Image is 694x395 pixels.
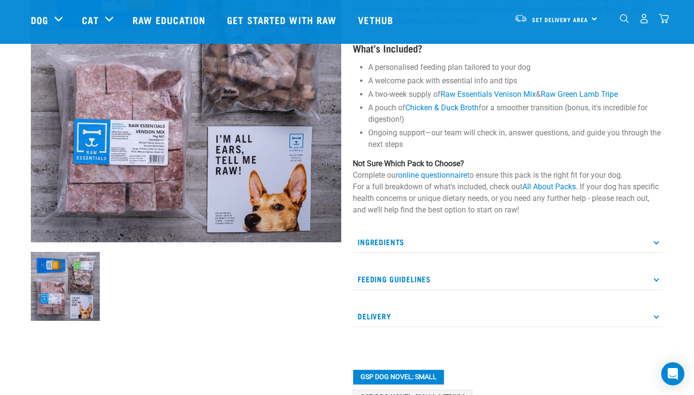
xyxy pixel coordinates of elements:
[82,13,98,27] a: Cat
[353,45,422,51] strong: What’s Included?
[31,13,48,27] a: Dog
[514,14,527,23] img: van-moving.png
[31,252,100,321] img: NSP Dog Novel Update
[368,62,663,73] li: A personalised feeding plan tailored to your dog
[368,127,663,150] li: Ongoing support—our team will check in, answer questions, and guide you through the next steps
[532,18,588,21] span: Set Delivery Area
[368,89,663,100] li: A two-week supply of &
[639,13,649,24] img: user.png
[353,158,663,216] p: Complete our to ensure this pack is the right fit for your dog. For a full breakdown of what's in...
[620,14,629,23] img: home-icon-1@2x.png
[353,268,663,290] p: Feeding Guidelines
[123,0,217,39] a: Raw Education
[661,362,684,385] div: Open Intercom Messenger
[353,305,663,327] p: Delivery
[541,90,618,99] a: Raw Green Lamb Tripe
[440,90,536,99] a: Raw Essentials Venison Mix
[353,231,663,253] p: Ingredients
[353,159,464,168] strong: Not Sure Which Pack to Choose?
[368,102,663,125] li: A pouch of for a smoother transition (bonus, it's incredible for digestion!)
[368,75,663,87] li: A welcome pack with essential info and tips
[348,0,405,39] a: Vethub
[405,103,479,112] a: Chicken & Duck Broth
[522,182,576,191] a: All About Packs
[398,171,467,180] a: online questionnaire
[353,369,444,385] button: GSP Dog Novel: Small
[659,13,669,24] img: home-icon@2x.png
[217,0,348,39] a: Get started with Raw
